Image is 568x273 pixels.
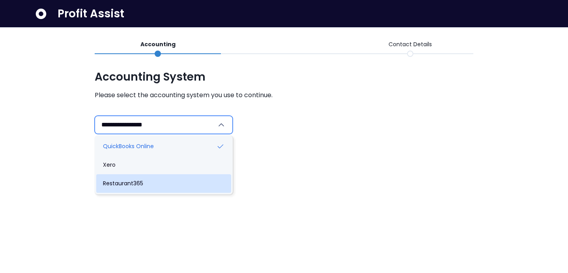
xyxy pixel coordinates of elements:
[389,40,432,49] p: Contact Details
[58,7,124,21] span: Profit Assist
[96,174,231,193] li: Restaurant365
[96,156,231,174] li: Xero
[140,40,176,49] p: Accounting
[95,70,473,84] span: Accounting System
[96,137,231,156] li: QuickBooks Online
[95,90,473,100] span: Please select the accounting system you use to continue.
